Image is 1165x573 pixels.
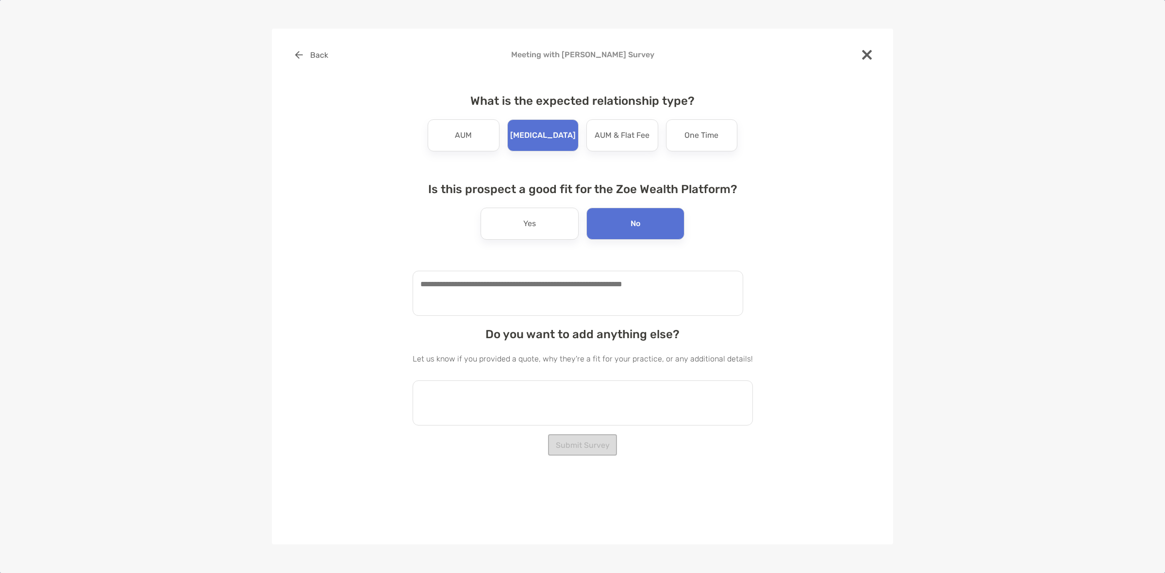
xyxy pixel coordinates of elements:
img: close modal [862,50,872,60]
p: AUM [455,128,472,143]
h4: What is the expected relationship type? [413,94,753,108]
p: No [631,216,640,231]
p: Yes [523,216,536,231]
h4: Meeting with [PERSON_NAME] Survey [287,50,878,59]
img: button icon [295,51,303,59]
p: AUM & Flat Fee [595,128,649,143]
h4: Is this prospect a good fit for the Zoe Wealth Platform? [413,182,753,196]
p: [MEDICAL_DATA] [510,128,576,143]
p: Let us know if you provided a quote, why they're a fit for your practice, or any additional details! [413,353,753,365]
p: One Time [684,128,718,143]
button: Back [287,44,335,65]
h4: Do you want to add anything else? [413,327,753,341]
